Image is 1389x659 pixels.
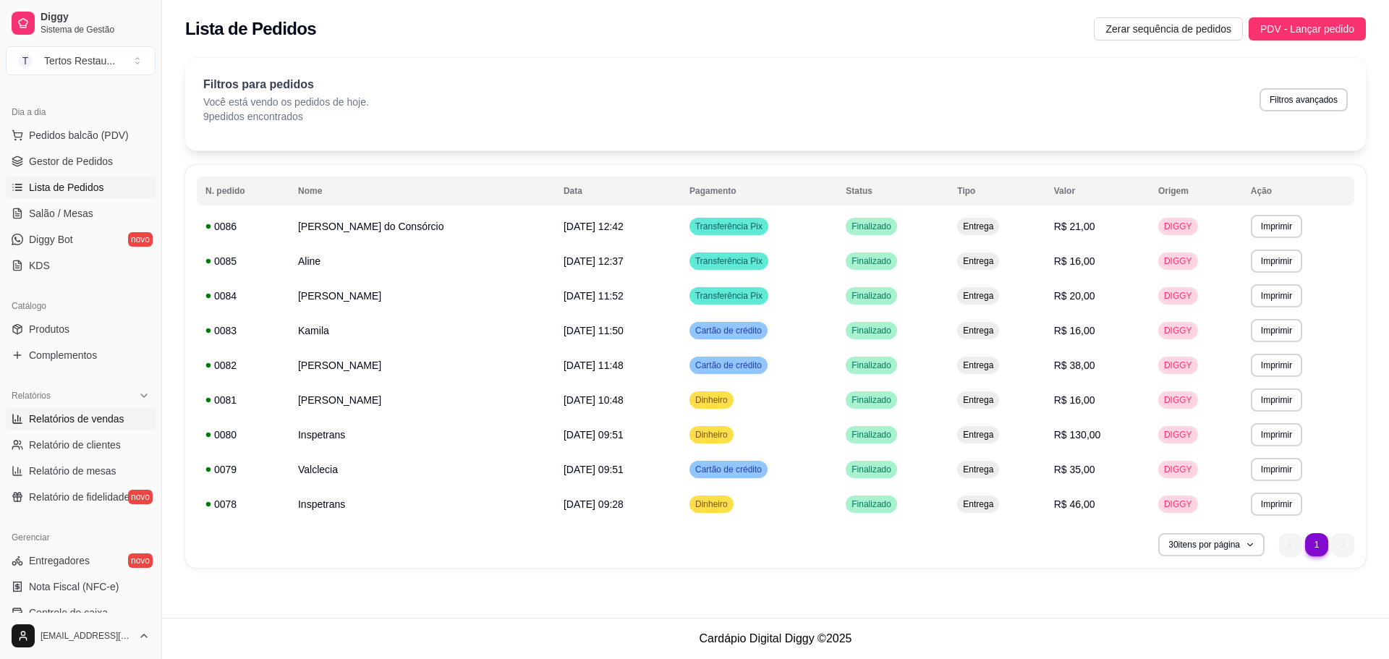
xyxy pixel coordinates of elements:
span: Entrega [960,290,996,302]
button: Filtros avançados [1260,88,1348,111]
span: Entrega [960,429,996,441]
button: Select a team [6,46,156,75]
p: Você está vendo os pedidos de hoje. [203,95,369,109]
th: Origem [1150,177,1242,205]
div: 0083 [205,323,281,338]
button: [EMAIL_ADDRESS][DOMAIN_NAME] [6,618,156,653]
button: Pedidos balcão (PDV) [6,124,156,147]
div: Gerenciar [6,526,156,549]
span: Dinheiro [692,498,731,510]
span: Relatórios de vendas [29,412,124,426]
span: Entrega [960,498,996,510]
a: Lista de Pedidos [6,176,156,199]
span: [DATE] 11:52 [564,290,624,302]
span: Salão / Mesas [29,206,93,221]
a: Produtos [6,318,156,341]
nav: pagination navigation [1272,526,1362,564]
span: Finalizado [849,290,894,302]
button: Imprimir [1251,319,1302,342]
h2: Lista de Pedidos [185,17,316,41]
span: Produtos [29,322,69,336]
span: DIGGY [1161,255,1195,267]
th: Tipo [948,177,1045,205]
button: PDV - Lançar pedido [1249,17,1366,41]
a: Controle de caixa [6,601,156,624]
span: Finalizado [849,429,894,441]
a: Relatório de clientes [6,433,156,456]
span: DIGGY [1161,429,1195,441]
span: R$ 20,00 [1054,290,1095,302]
span: Relatórios [12,390,51,401]
span: [DATE] 11:48 [564,360,624,371]
td: Inspetrans [289,417,555,452]
div: 0084 [205,289,281,303]
span: [DATE] 09:28 [564,498,624,510]
li: pagination item 1 active [1305,533,1328,556]
span: Controle de caixa [29,605,108,620]
th: Valor [1045,177,1150,205]
span: Lista de Pedidos [29,180,104,195]
span: T [18,54,33,68]
a: KDS [6,254,156,277]
button: Imprimir [1251,250,1302,273]
th: N. pedido [197,177,289,205]
td: Kamila [289,313,555,348]
footer: Cardápio Digital Diggy © 2025 [162,618,1389,659]
span: Finalizado [849,360,894,371]
a: Relatório de fidelidadenovo [6,485,156,509]
span: DIGGY [1161,498,1195,510]
div: 0082 [205,358,281,373]
button: Imprimir [1251,388,1302,412]
span: Diggy Bot [29,232,73,247]
span: Cartão de crédito [692,360,765,371]
span: Finalizado [849,464,894,475]
div: 0078 [205,497,281,511]
button: Imprimir [1251,284,1302,307]
a: Nota Fiscal (NFC-e) [6,575,156,598]
td: [PERSON_NAME] [289,348,555,383]
span: [DATE] 12:42 [564,221,624,232]
span: R$ 35,00 [1054,464,1095,475]
span: Finalizado [849,221,894,232]
span: Transferência Pix [692,221,765,232]
button: 30itens por página [1158,533,1265,556]
span: Entregadores [29,553,90,568]
td: Valclecia [289,452,555,487]
span: DIGGY [1161,325,1195,336]
span: Entrega [960,221,996,232]
td: Aline [289,244,555,279]
span: DIGGY [1161,221,1195,232]
th: Ação [1242,177,1354,205]
span: Complementos [29,348,97,362]
span: Entrega [960,464,996,475]
span: R$ 16,00 [1054,325,1095,336]
span: Diggy [41,11,150,24]
span: Finalizado [849,498,894,510]
span: Finalizado [849,255,894,267]
span: Relatório de clientes [29,438,121,452]
th: Pagamento [681,177,837,205]
span: Entrega [960,360,996,371]
span: R$ 130,00 [1054,429,1101,441]
span: R$ 16,00 [1054,394,1095,406]
span: R$ 38,00 [1054,360,1095,371]
div: Catálogo [6,294,156,318]
a: Complementos [6,344,156,367]
span: Zerar sequência de pedidos [1105,21,1231,37]
a: Relatórios de vendas [6,407,156,430]
span: Relatório de fidelidade [29,490,129,504]
span: R$ 46,00 [1054,498,1095,510]
div: 0081 [205,393,281,407]
button: Zerar sequência de pedidos [1094,17,1243,41]
div: Dia a dia [6,101,156,124]
span: [DATE] 09:51 [564,429,624,441]
td: Inspetrans [289,487,555,522]
span: [DATE] 12:37 [564,255,624,267]
span: PDV - Lançar pedido [1260,21,1354,37]
span: DIGGY [1161,360,1195,371]
button: Imprimir [1251,354,1302,377]
th: Status [837,177,948,205]
span: DIGGY [1161,464,1195,475]
span: Transferência Pix [692,255,765,267]
td: [PERSON_NAME] do Consórcio [289,209,555,244]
